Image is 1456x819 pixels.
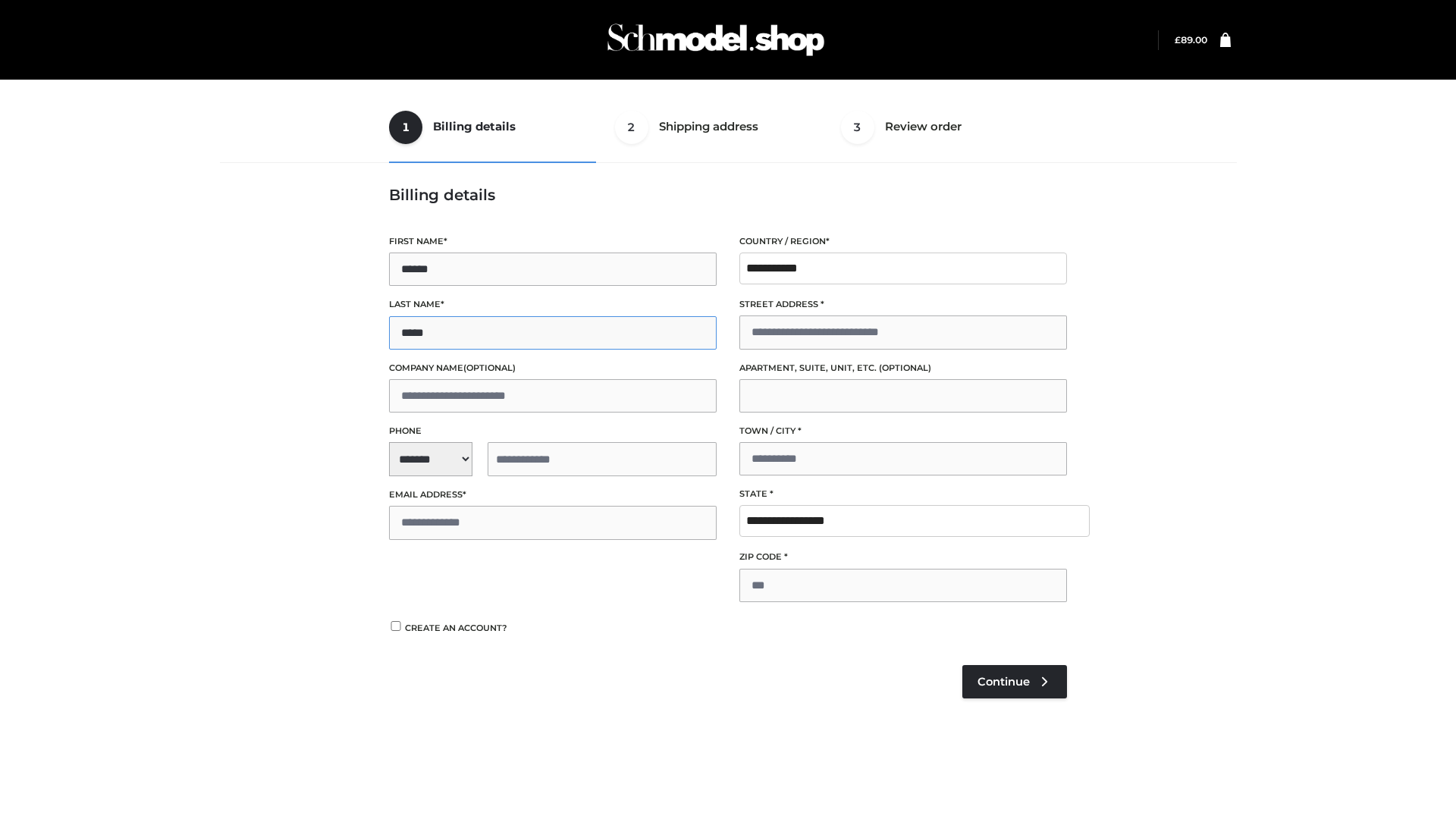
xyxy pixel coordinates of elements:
label: ZIP Code [739,550,1067,564]
label: Last name [389,297,717,312]
span: £ [1175,34,1181,45]
a: Continue [962,665,1067,698]
input: Create an account? [389,621,403,631]
label: Phone [389,424,717,438]
span: Continue [977,675,1030,689]
label: Country / Region [739,234,1067,249]
label: Street address [739,297,1067,312]
bdi: 89.00 [1175,34,1207,45]
label: Company name [389,361,717,375]
label: Apartment, suite, unit, etc. [739,361,1067,375]
span: (optional) [879,362,931,373]
span: (optional) [463,362,516,373]
label: Town / City [739,424,1067,438]
img: Schmodel Admin 964 [602,10,830,70]
label: First name [389,234,717,249]
span: Create an account? [405,623,507,633]
label: Email address [389,488,717,502]
label: State [739,487,1067,501]
h3: Billing details [389,186,1067,204]
a: £89.00 [1175,34,1207,45]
